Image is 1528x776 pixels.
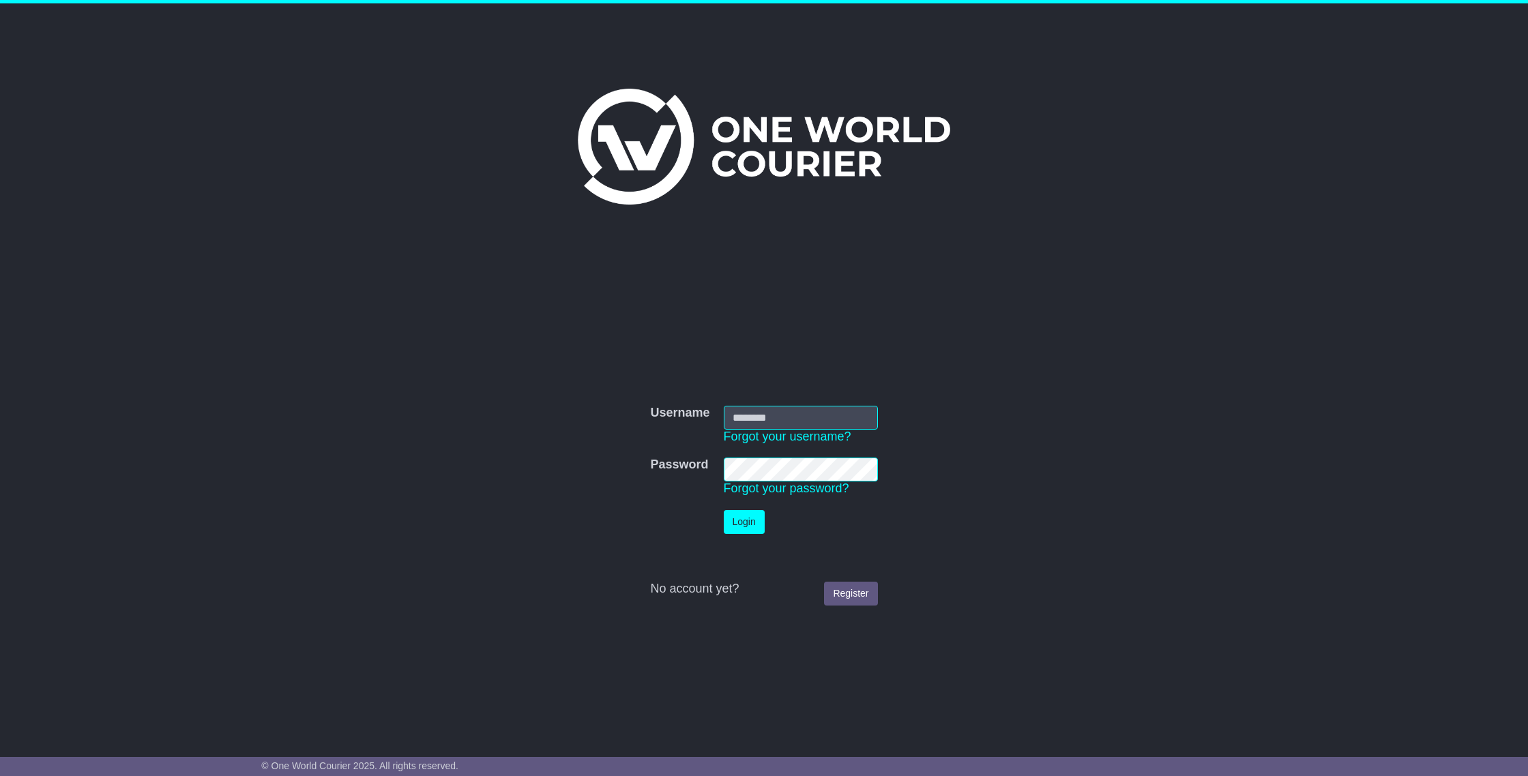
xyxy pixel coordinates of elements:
[724,481,849,495] a: Forgot your password?
[724,510,765,534] button: Login
[650,458,708,473] label: Password
[650,406,709,421] label: Username
[724,430,851,443] a: Forgot your username?
[824,582,877,606] a: Register
[261,760,458,771] span: © One World Courier 2025. All rights reserved.
[578,89,950,205] img: One World
[650,582,877,597] div: No account yet?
